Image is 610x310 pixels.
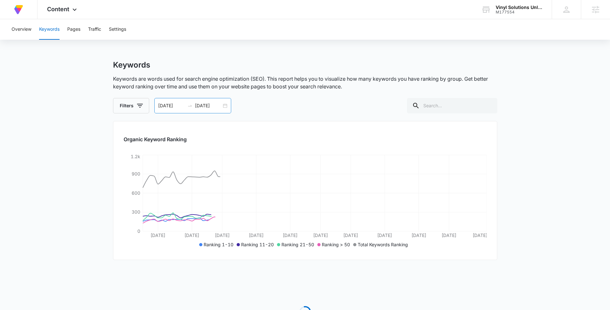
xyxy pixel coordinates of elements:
[109,19,126,40] button: Settings
[131,154,140,159] tspan: 1.2k
[113,98,149,113] button: Filters
[150,232,165,238] tspan: [DATE]
[473,232,487,238] tspan: [DATE]
[184,232,199,238] tspan: [DATE]
[358,242,408,247] span: Total Keywords Ranking
[132,190,140,196] tspan: 600
[283,232,297,238] tspan: [DATE]
[411,232,426,238] tspan: [DATE]
[204,242,233,247] span: Ranking 1-10
[496,10,542,14] div: account id
[132,209,140,215] tspan: 300
[496,5,542,10] div: account name
[281,242,314,247] span: Ranking 21-50
[313,232,328,238] tspan: [DATE]
[241,242,274,247] span: Ranking 11-20
[195,102,222,109] input: End date
[215,232,229,238] tspan: [DATE]
[47,6,69,12] span: Content
[187,103,192,108] span: swap-right
[12,19,31,40] button: Overview
[132,171,140,176] tspan: 900
[249,232,264,238] tspan: [DATE]
[322,242,350,247] span: Ranking > 50
[39,19,60,40] button: Keywords
[13,4,24,15] img: Volusion
[113,60,150,70] h1: Keywords
[88,19,101,40] button: Traffic
[377,232,392,238] tspan: [DATE]
[158,102,185,109] input: Start date
[441,232,456,238] tspan: [DATE]
[343,232,358,238] tspan: [DATE]
[124,135,487,143] h2: Organic Keyword Ranking
[137,228,140,234] tspan: 0
[67,19,80,40] button: Pages
[407,98,497,113] input: Search...
[113,75,497,90] p: Keywords are words used for search engine optimization (SEO). This report helps you to visualize ...
[187,103,192,108] span: to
